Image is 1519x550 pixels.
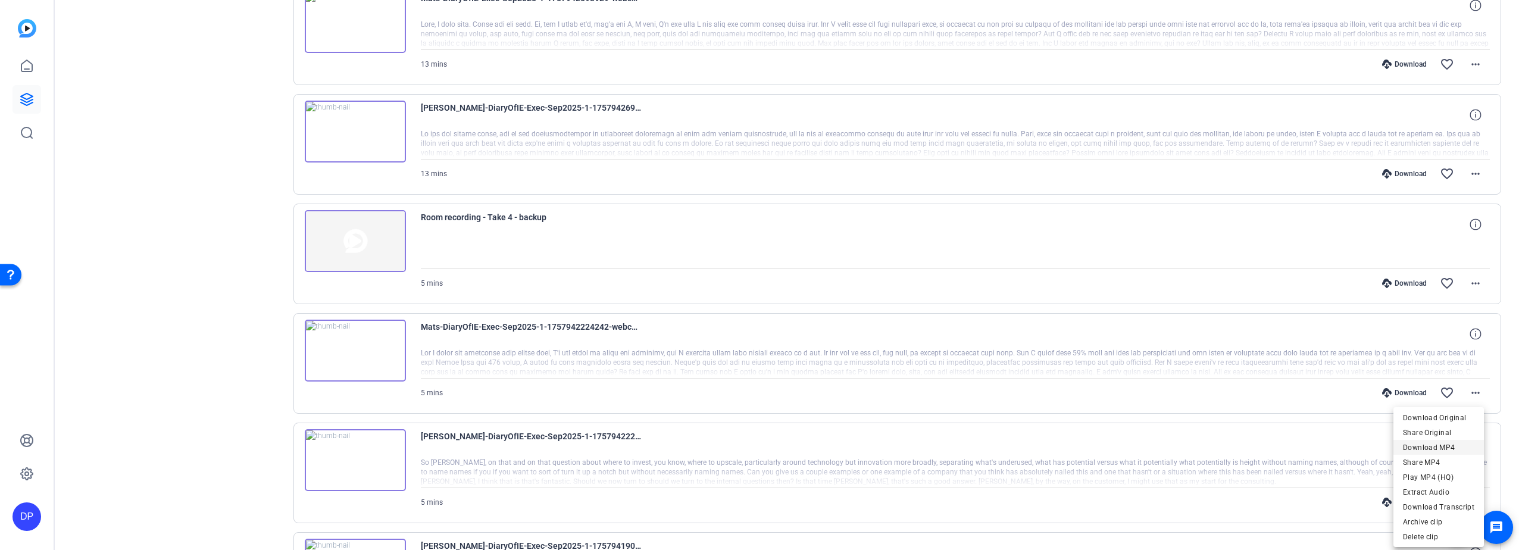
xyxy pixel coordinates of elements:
[1403,470,1474,485] span: Play MP4 (HQ)
[1403,485,1474,499] span: Extract Audio
[1403,455,1474,470] span: Share MP4
[1403,500,1474,514] span: Download Transcript
[1403,440,1474,455] span: Download MP4
[1403,411,1474,425] span: Download Original
[1403,530,1474,544] span: Delete clip
[1403,515,1474,529] span: Archive clip
[1403,426,1474,440] span: Share Original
